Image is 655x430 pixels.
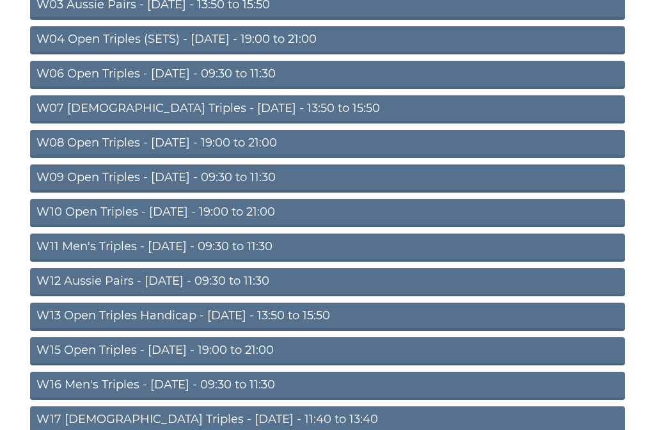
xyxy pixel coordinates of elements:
[30,130,625,158] a: W08 Open Triples - [DATE] - 19:00 to 21:00
[30,303,625,331] a: W13 Open Triples Handicap - [DATE] - 13:50 to 15:50
[30,164,625,193] a: W09 Open Triples - [DATE] - 09:30 to 11:30
[30,199,625,227] a: W10 Open Triples - [DATE] - 19:00 to 21:00
[30,61,625,89] a: W06 Open Triples - [DATE] - 09:30 to 11:30
[30,337,625,365] a: W15 Open Triples - [DATE] - 19:00 to 21:00
[30,372,625,400] a: W16 Men's Triples - [DATE] - 09:30 to 11:30
[30,95,625,123] a: W07 [DEMOGRAPHIC_DATA] Triples - [DATE] - 13:50 to 15:50
[30,268,625,296] a: W12 Aussie Pairs - [DATE] - 09:30 to 11:30
[30,26,625,54] a: W04 Open Triples (SETS) - [DATE] - 19:00 to 21:00
[30,234,625,262] a: W11 Men's Triples - [DATE] - 09:30 to 11:30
